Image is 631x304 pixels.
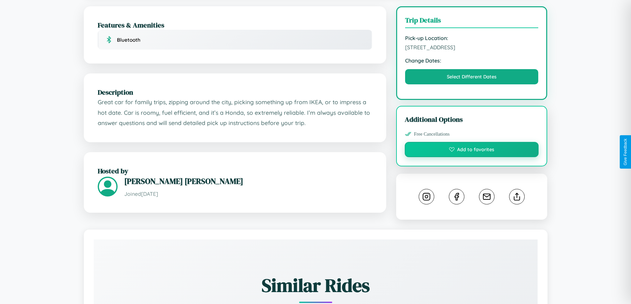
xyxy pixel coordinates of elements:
h3: Additional Options [405,114,539,124]
h3: [PERSON_NAME] [PERSON_NAME] [124,176,372,187]
span: Free Cancellations [414,131,450,137]
button: Add to favorites [405,142,539,157]
h2: Features & Amenities [98,20,372,30]
div: Give Feedback [623,139,628,165]
p: Joined [DATE] [124,189,372,199]
h2: Similar Rides [117,273,514,298]
h2: Description [98,87,372,97]
strong: Pick-up Location: [405,35,539,41]
strong: Change Dates: [405,57,539,64]
h3: Trip Details [405,15,539,28]
p: Great car for family trips, zipping around the city, picking something up from IKEA, or to impres... [98,97,372,128]
span: [STREET_ADDRESS] [405,44,539,51]
button: Select Different Dates [405,69,539,84]
span: Bluetooth [117,37,140,43]
h2: Hosted by [98,166,372,176]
